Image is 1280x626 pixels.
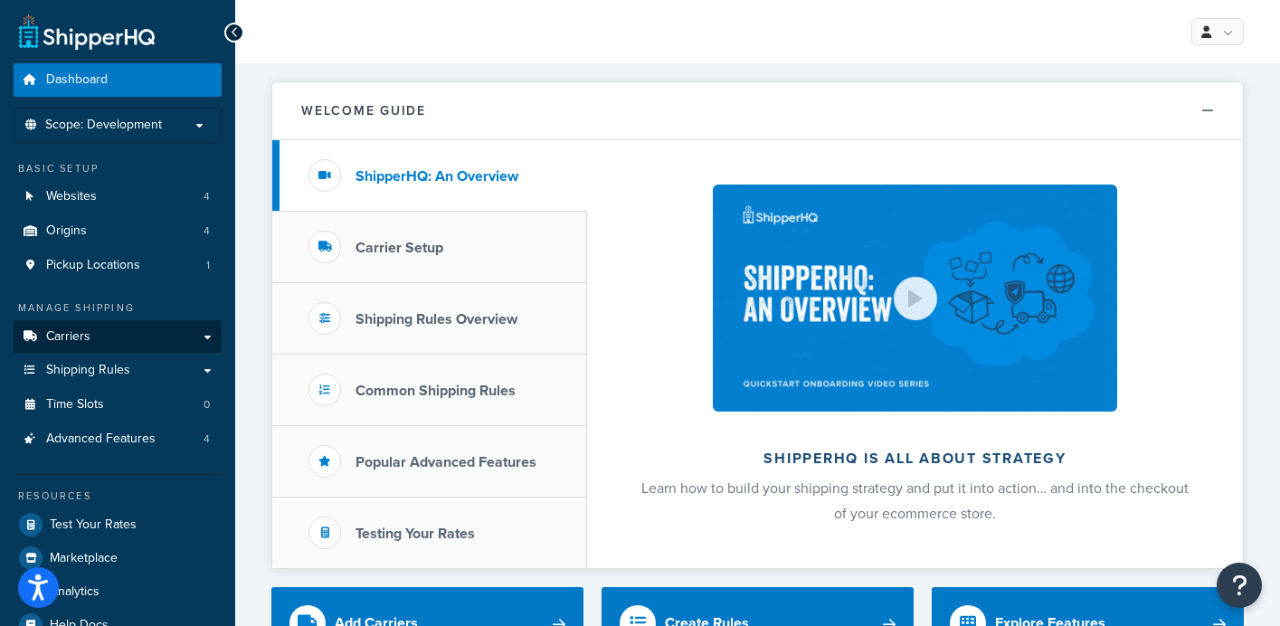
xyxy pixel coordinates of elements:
span: Shipping Rules [46,363,130,378]
h3: Carrier Setup [356,240,443,256]
div: Manage Shipping [14,300,222,316]
span: Websites [46,189,97,204]
a: Analytics [14,575,222,608]
span: 4 [204,432,210,447]
span: Origins [46,223,87,239]
span: Learn how to build your shipping strategy and put it into action… and into the checkout of your e... [641,478,1189,524]
div: Resources [14,488,222,504]
span: Carriers [46,329,90,345]
div: Basic Setup [14,161,222,176]
h3: Shipping Rules Overview [356,311,517,327]
a: Pickup Locations1 [14,249,222,282]
span: 4 [204,223,210,239]
button: Open Resource Center [1217,563,1262,608]
span: Test Your Rates [50,517,137,533]
a: Time Slots0 [14,388,222,422]
h3: Common Shipping Rules [356,383,516,399]
button: Welcome Guide [272,82,1243,140]
a: Test Your Rates [14,508,222,541]
li: Advanced Features [14,422,222,456]
a: Dashboard [14,63,222,97]
a: Shipping Rules [14,354,222,387]
span: Advanced Features [46,432,156,447]
span: Scope: Development [45,118,162,133]
h2: ShipperHQ is all about strategy [635,451,1195,467]
a: Carriers [14,320,222,354]
a: Marketplace [14,542,222,574]
a: Origins4 [14,214,222,248]
h3: Popular Advanced Features [356,454,536,470]
li: Origins [14,214,222,248]
span: 1 [206,258,210,273]
span: Dashboard [46,72,108,88]
a: Websites4 [14,180,222,213]
li: Websites [14,180,222,213]
span: Analytics [50,584,100,600]
li: Pickup Locations [14,249,222,282]
span: Pickup Locations [46,258,140,273]
h3: Testing Your Rates [356,526,475,542]
img: ShipperHQ is all about strategy [713,185,1116,412]
h2: Welcome Guide [301,104,426,118]
span: 4 [204,189,210,204]
span: Marketplace [50,551,118,566]
a: Advanced Features4 [14,422,222,456]
li: Time Slots [14,388,222,422]
span: 0 [204,397,210,413]
span: Time Slots [46,397,104,413]
h3: ShipperHQ: An Overview [356,168,518,185]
